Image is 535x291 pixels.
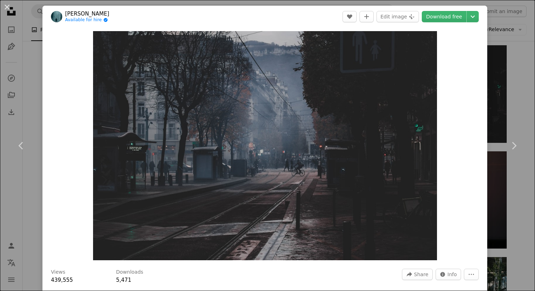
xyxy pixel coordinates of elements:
button: Choose download size [467,11,479,22]
button: Stats about this image [436,269,461,280]
img: bicycle crossing the street [93,31,437,260]
button: Add to Collection [359,11,374,22]
a: Available for hire [65,17,109,23]
a: Next [493,112,535,180]
button: Edit image [376,11,419,22]
button: More Actions [464,269,479,280]
span: 5,471 [116,277,131,283]
span: Info [448,269,457,280]
h3: Downloads [116,269,143,276]
span: 439,555 [51,277,73,283]
h3: Views [51,269,65,276]
a: [PERSON_NAME] [65,10,109,17]
a: Download free [422,11,466,22]
button: Share this image [402,269,432,280]
span: Share [414,269,428,280]
button: Like [343,11,357,22]
button: Zoom in on this image [93,31,437,260]
img: Go to Florian Olivo's profile [51,11,62,22]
